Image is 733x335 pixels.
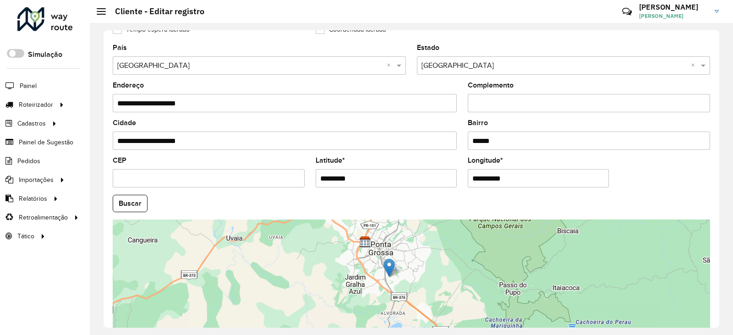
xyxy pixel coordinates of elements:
span: Clear all [387,60,394,71]
label: Bairro [468,117,488,128]
label: CEP [113,155,126,166]
label: País [113,42,127,53]
label: Latitude [316,155,345,166]
img: Marker [383,258,395,277]
span: Relatórios [19,194,47,203]
img: VIRGINIA PONTA GROSSA [359,236,371,248]
span: [PERSON_NAME] [639,12,708,20]
span: Painel [20,81,37,91]
button: Buscar [113,195,148,212]
span: Painel de Sugestão [19,137,73,147]
label: Endereço [113,80,144,91]
label: Simulação [28,49,62,60]
label: Longitude [468,155,503,166]
span: Clear all [691,60,699,71]
span: Tático [17,231,34,241]
span: Cadastros [17,119,46,128]
h3: [PERSON_NAME] [639,3,708,11]
span: Pedidos [17,156,40,166]
label: Complemento [468,80,514,91]
label: Cidade [113,117,136,128]
label: Estado [417,42,439,53]
span: Importações [19,175,54,185]
a: Contato Rápido [617,2,637,22]
h2: Cliente - Editar registro [106,6,204,16]
span: Retroalimentação [19,213,68,222]
span: Roteirizador [19,100,53,110]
